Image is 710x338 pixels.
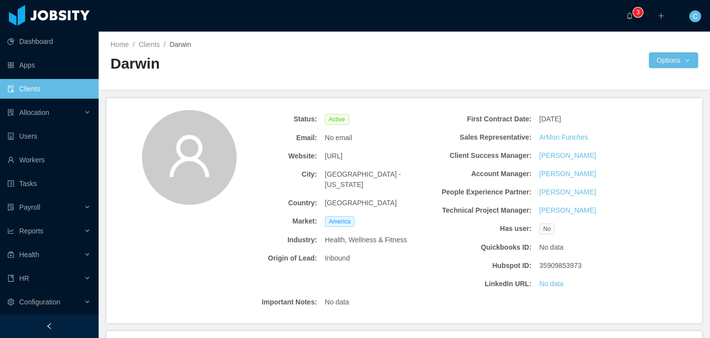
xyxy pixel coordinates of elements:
a: icon: appstoreApps [7,55,91,75]
a: Clients [139,40,160,48]
span: No email [325,133,352,143]
b: Hubspot ID: [432,261,532,271]
b: Sales Representative: [432,132,532,143]
sup: 3 [633,7,643,17]
b: Website: [217,151,317,161]
b: Important Notes: [217,297,317,307]
a: No data [539,279,564,289]
span: Reports [19,227,43,235]
span: Configuration [19,298,60,306]
b: Account Manager: [432,169,532,179]
a: [PERSON_NAME] [539,150,596,161]
i: icon: user [166,132,213,180]
b: Quickbooks ID: [432,242,532,253]
a: icon: pie-chartDashboard [7,32,91,51]
a: [PERSON_NAME] [539,169,596,179]
a: icon: auditClients [7,79,91,99]
b: Technical Project Manager: [432,205,532,216]
span: [GEOGRAPHIC_DATA] - [US_STATE] [325,169,425,190]
p: 3 [637,7,640,17]
button: Optionsicon: down [649,52,698,68]
a: [PERSON_NAME] [539,187,596,197]
span: America [325,216,355,227]
i: icon: plus [658,12,665,19]
span: Payroll [19,203,40,211]
a: icon: profileTasks [7,174,91,193]
h2: Darwin [110,54,404,74]
span: Darwin [170,40,191,48]
b: First Contract Date: [432,114,532,124]
b: Industry: [217,235,317,245]
span: 35909853973 [539,261,582,271]
b: Client Success Manager: [432,150,532,161]
a: Home [110,40,129,48]
i: icon: book [7,275,14,282]
a: icon: userWorkers [7,150,91,170]
span: [URL] [325,151,343,161]
span: / [133,40,135,48]
span: Active [325,114,349,125]
i: icon: file-protect [7,204,14,211]
i: icon: setting [7,299,14,305]
span: No data [325,297,349,307]
a: [PERSON_NAME] [539,205,596,216]
i: icon: line-chart [7,227,14,234]
b: Country: [217,198,317,208]
i: icon: medicine-box [7,251,14,258]
b: City: [217,169,317,180]
span: Health [19,251,39,259]
b: Status: [217,114,317,124]
span: Inbound [325,253,350,263]
span: No data [539,242,564,253]
span: / [164,40,166,48]
b: Market: [217,216,317,226]
b: Origin of Lead: [217,253,317,263]
b: LinkedIn URL: [432,279,532,289]
div: [DATE] [535,110,643,128]
i: icon: solution [7,109,14,116]
span: C [693,10,698,22]
b: People Experience Partner: [432,187,532,197]
i: icon: bell [626,12,633,19]
b: Has user: [432,224,532,234]
b: Email: [217,133,317,143]
span: No [539,224,555,234]
span: Health, Wellness & Fitness [325,235,407,245]
a: icon: robotUsers [7,126,91,146]
span: [GEOGRAPHIC_DATA] [325,198,397,208]
a: ArMon Funches [539,132,588,143]
span: HR [19,274,29,282]
span: Allocation [19,109,49,116]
